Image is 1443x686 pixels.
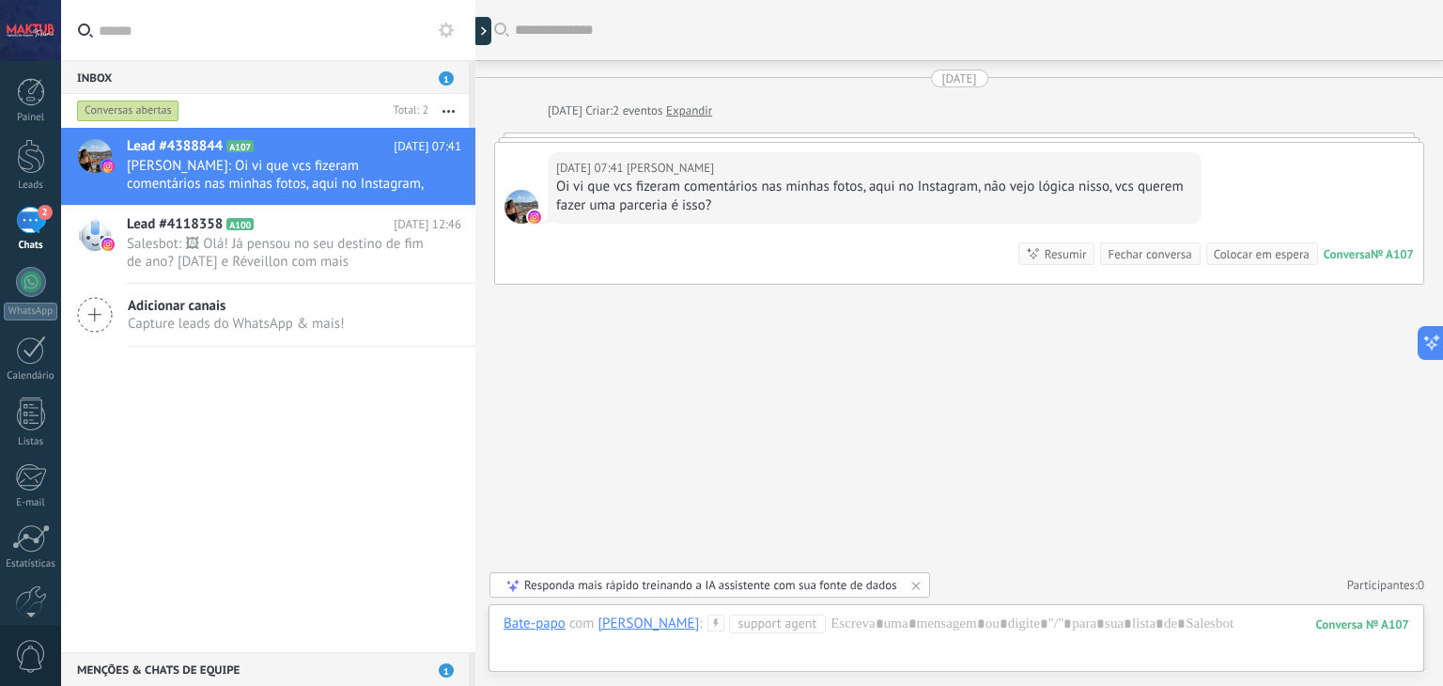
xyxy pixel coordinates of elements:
span: com [569,615,595,633]
div: Conversa [1324,246,1371,262]
a: Lead #4388844 A107 [DATE] 07:41 [PERSON_NAME]: Oi vi que vcs fizeram comentários nas minhas fotos... [61,128,475,205]
div: Mostrar [473,17,491,45]
span: Salesbot: 🖼 Olá! Já pensou no seu destino de fim de ano? [DATE] e Réveillon com mais tranquilidad... [127,235,426,271]
div: E-mail [4,497,58,509]
div: № A107 [1371,246,1414,262]
span: Lead #4118358 [127,215,223,234]
a: Lead #4118358 A100 [DATE] 12:46 Salesbot: 🖼 Olá! Já pensou no seu destino de fim de ano? [DATE] e... [61,206,475,283]
div: [DATE] 07:41 [556,159,627,178]
span: [PERSON_NAME]: Oi vi que vcs fizeram comentários nas minhas fotos, aqui no Instagram, não vejo ló... [127,157,426,193]
div: 107 [1316,616,1409,632]
div: Raquel [598,615,700,631]
div: Estatísticas [4,558,58,570]
span: [DATE] 12:46 [394,215,461,234]
a: Participantes:0 [1347,577,1424,593]
span: Raquel [627,159,714,178]
div: Criar: [548,101,712,120]
span: 2 [38,205,53,220]
span: : [699,615,702,633]
span: 1 [439,663,454,678]
button: Mais [428,94,469,128]
div: Fechar conversa [1108,245,1191,263]
div: [DATE] [548,101,585,120]
span: Adicionar canais [128,297,345,315]
span: 2 eventos [613,101,662,120]
div: Chats [4,240,58,252]
div: Calendário [4,370,58,382]
span: 0 [1418,577,1424,593]
div: WhatsApp [4,303,57,320]
div: Oi vi que vcs fizeram comentários nas minhas fotos, aqui no Instagram, não vejo lógica nisso, vcs... [556,178,1193,215]
span: Lead #4388844 [127,137,223,156]
div: Responda mais rápido treinando a IA assistente com sua fonte de dados [524,577,897,593]
span: Raquel [504,190,538,224]
img: instagram.svg [101,238,115,251]
div: Colocar em espera [1214,245,1310,263]
span: Support agent [729,615,827,633]
div: Menções & Chats de equipe [61,652,469,686]
div: Inbox [61,60,469,94]
span: A100 [226,218,254,230]
div: Total: 2 [386,101,428,120]
div: Painel [4,112,58,124]
span: A107 [226,140,254,152]
div: Leads [4,179,58,192]
a: Expandir [666,101,712,120]
div: [DATE] [942,70,977,87]
span: Capture leads do WhatsApp & mais! [128,315,345,333]
img: instagram.svg [528,210,541,224]
span: 1 [439,71,454,86]
div: Resumir [1045,245,1087,263]
div: Conversas abertas [77,100,179,122]
div: Listas [4,436,58,448]
img: instagram.svg [101,160,115,173]
span: [DATE] 07:41 [394,137,461,156]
